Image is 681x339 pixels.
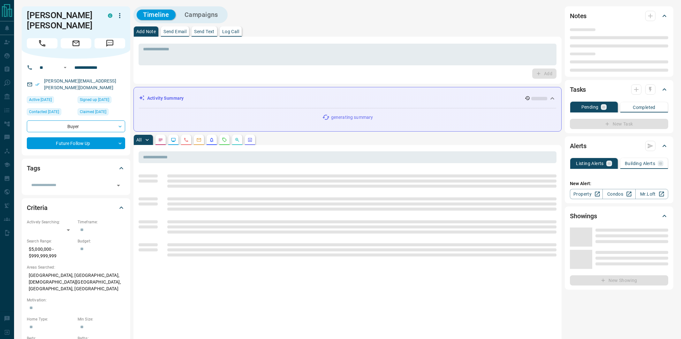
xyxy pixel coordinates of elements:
p: Send Email [163,29,186,34]
div: Sun Sep 15 2024 [78,108,125,117]
p: Search Range: [27,238,74,244]
div: Wed Oct 30 2024 [27,108,74,117]
h2: Tasks [570,84,586,95]
svg: Email Verified [35,82,40,87]
span: Call [27,38,57,48]
button: Campaigns [178,10,224,20]
div: Sat Sep 06 2025 [27,96,74,105]
div: Showings [570,208,668,224]
h2: Showings [570,211,597,221]
p: generating summary [331,114,373,121]
h2: Alerts [570,141,586,151]
p: Listing Alerts [576,161,604,166]
div: Sun Sep 15 2024 [78,96,125,105]
div: Tags [27,161,125,176]
span: Contacted [DATE] [29,109,59,115]
div: Activity Summary [139,92,556,104]
p: Budget: [78,238,125,244]
h2: Criteria [27,203,48,213]
svg: Opportunities [235,137,240,142]
h2: Notes [570,11,586,21]
a: Mr.Loft [635,189,668,199]
svg: Requests [222,137,227,142]
div: Buyer [27,120,125,132]
p: Timeframe: [78,219,125,225]
span: Active [DATE] [29,97,52,103]
svg: Notes [158,137,163,142]
a: Condos [602,189,635,199]
button: Open [114,181,123,190]
svg: Agent Actions [247,137,253,142]
div: Criteria [27,200,125,215]
span: Signed up [DATE] [80,97,109,103]
p: Send Text [194,29,215,34]
p: Min Size: [78,316,125,322]
p: Activity Summary [147,95,184,102]
div: Alerts [570,138,668,154]
svg: Listing Alerts [209,137,214,142]
svg: Calls [184,137,189,142]
p: Add Note [136,29,156,34]
h2: Tags [27,163,40,173]
button: Timeline [137,10,176,20]
p: $5,000,000 - $999,999,999 [27,244,74,261]
a: Property [570,189,603,199]
p: Log Call [222,29,239,34]
p: Motivation: [27,297,125,303]
svg: Lead Browsing Activity [171,137,176,142]
div: Notes [570,8,668,24]
p: All [136,138,141,142]
div: Tasks [570,82,668,97]
a: [PERSON_NAME][EMAIL_ADDRESS][PERSON_NAME][DOMAIN_NAME] [44,78,116,90]
h1: [PERSON_NAME] [PERSON_NAME] [27,10,98,31]
p: Building Alerts [625,161,655,166]
p: Completed [633,105,655,110]
span: Email [61,38,91,48]
p: Actively Searching: [27,219,74,225]
p: Home Type: [27,316,74,322]
div: Future Follow Up [27,137,125,149]
button: Open [61,64,69,71]
span: Claimed [DATE] [80,109,106,115]
p: [GEOGRAPHIC_DATA], [GEOGRAPHIC_DATA], [DEMOGRAPHIC_DATA][GEOGRAPHIC_DATA], [GEOGRAPHIC_DATA], [GE... [27,270,125,294]
p: Areas Searched: [27,264,125,270]
p: Pending [581,105,599,109]
span: Message [95,38,125,48]
p: New Alert: [570,180,668,187]
div: condos.ca [108,13,112,18]
svg: Emails [196,137,201,142]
